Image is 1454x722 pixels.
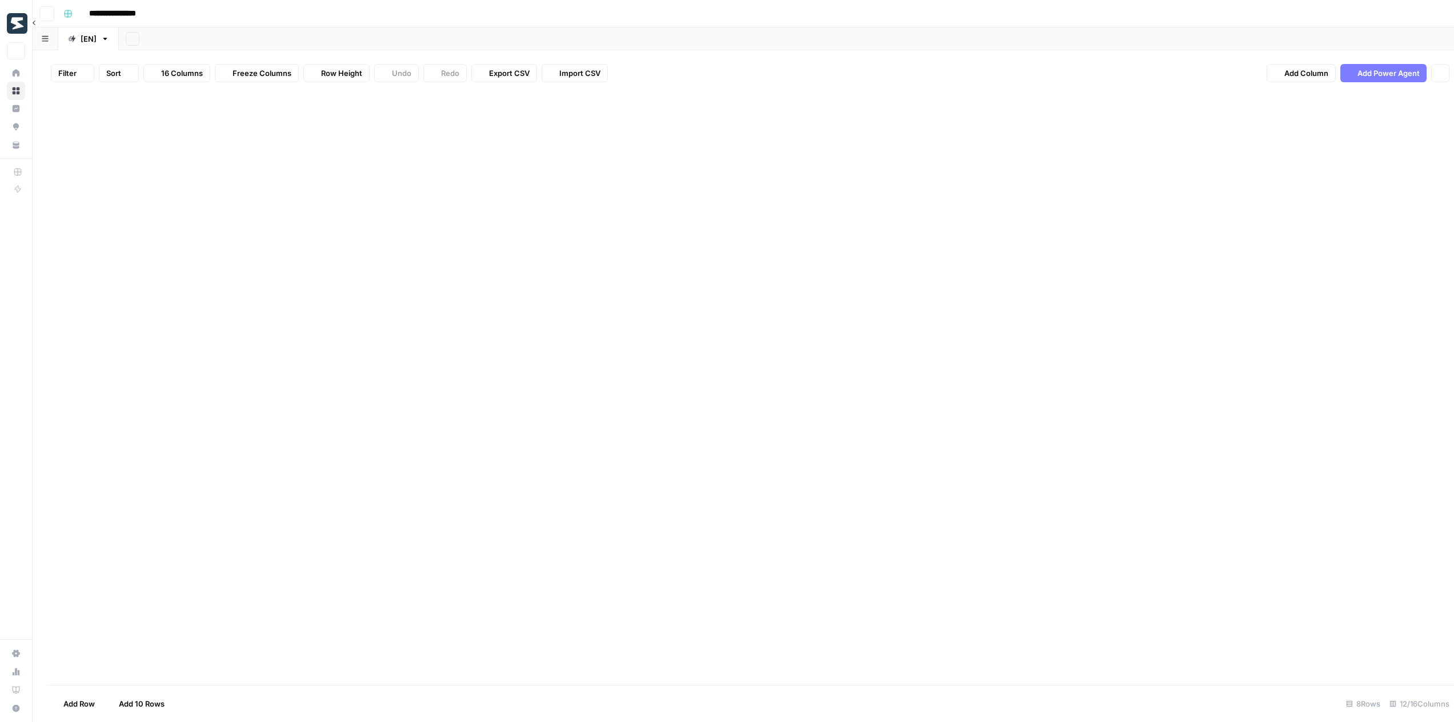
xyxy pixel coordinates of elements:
a: Insights [7,99,25,118]
button: Sort [99,64,139,82]
button: 16 Columns [143,64,210,82]
span: Export CSV [489,67,530,79]
span: Filter [58,67,77,79]
span: Add 10 Rows [119,698,165,709]
a: [EN] [58,27,119,50]
span: 16 Columns [161,67,203,79]
span: Row Height [321,67,362,79]
img: Smartness Logo [7,13,27,34]
a: Settings [7,644,25,663]
span: Sort [106,67,121,79]
button: Help + Support [7,699,25,717]
button: Row Height [303,64,370,82]
a: Usage [7,663,25,681]
a: Browse [7,82,25,100]
span: Import CSV [559,67,600,79]
a: Learning Hub [7,681,25,699]
button: Freeze Columns [215,64,299,82]
button: Filter [51,64,94,82]
button: Add Row [46,695,102,713]
button: Add 10 Rows [102,695,171,713]
a: Home [7,64,25,82]
a: Your Data [7,136,25,154]
button: Export CSV [471,64,537,82]
span: Freeze Columns [233,67,291,79]
button: Workspace: Smartness [7,9,25,38]
span: Undo [392,67,411,79]
div: [EN] [81,33,97,45]
span: Redo [441,67,459,79]
button: Redo [423,64,467,82]
span: Add Row [63,698,95,709]
button: Import CSV [542,64,608,82]
a: Opportunities [7,118,25,136]
button: Undo [374,64,419,82]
